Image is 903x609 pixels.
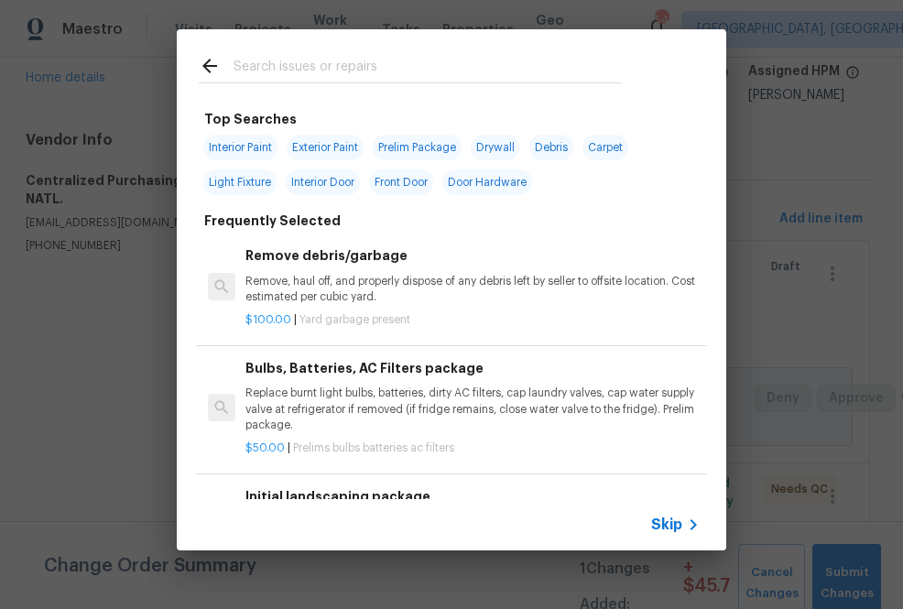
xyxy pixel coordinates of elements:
span: Prelim Package [373,135,462,160]
h6: Top Searches [204,109,297,129]
span: Prelims bulbs batteries ac filters [293,442,454,453]
h6: Frequently Selected [204,211,341,231]
span: Debris [529,135,573,160]
span: Carpet [582,135,628,160]
span: $50.00 [245,442,285,453]
span: Interior Door [286,169,360,195]
h6: Initial landscaping package [245,486,700,506]
p: | [245,312,700,328]
span: Door Hardware [442,169,532,195]
span: Interior Paint [203,135,277,160]
span: Drywall [471,135,520,160]
input: Search issues or repairs [234,55,622,82]
p: Replace burnt light bulbs, batteries, dirty AC filters, cap laundry valves, cap water supply valv... [245,386,700,432]
h6: Bulbs, Batteries, AC Filters package [245,358,700,378]
p: | [245,440,700,456]
span: Exterior Paint [287,135,364,160]
p: Remove, haul off, and properly dispose of any debris left by seller to offsite location. Cost est... [245,274,700,305]
span: Front Door [369,169,433,195]
span: $100.00 [245,314,291,325]
span: Skip [651,516,682,534]
h6: Remove debris/garbage [245,245,700,266]
span: Yard garbage present [299,314,410,325]
span: Light Fixture [203,169,277,195]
